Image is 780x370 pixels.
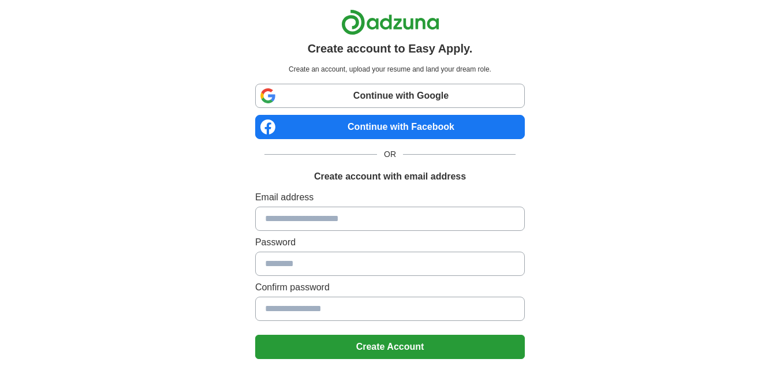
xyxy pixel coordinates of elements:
[255,190,525,204] label: Email address
[255,281,525,294] label: Confirm password
[341,9,439,35] img: Adzuna logo
[377,148,403,160] span: OR
[255,335,525,359] button: Create Account
[308,40,473,57] h1: Create account to Easy Apply.
[255,115,525,139] a: Continue with Facebook
[314,170,466,184] h1: Create account with email address
[257,64,523,74] p: Create an account, upload your resume and land your dream role.
[255,84,525,108] a: Continue with Google
[255,236,525,249] label: Password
